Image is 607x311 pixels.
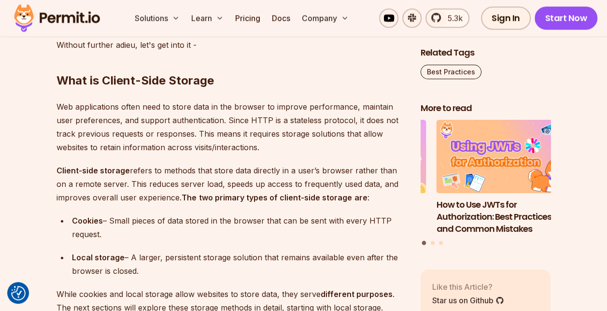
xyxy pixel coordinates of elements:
[425,9,469,28] a: 5.3k
[56,34,405,88] h2: What is Client-Side Storage
[182,193,197,202] strong: The
[321,289,393,299] strong: different purposes
[56,164,405,204] p: refers to methods that store data directly in a user’s browser rather than on a remote server. Th...
[56,38,405,52] p: Without further adieu, let's get into it -
[56,166,130,175] strong: Client-side storage
[199,193,352,202] strong: two primary types of client-side storage
[268,9,294,28] a: Docs
[439,240,443,244] button: Go to slide 3
[296,120,426,235] li: 3 of 3
[11,286,26,300] button: Consent Preferences
[421,120,551,246] div: Posts
[421,102,551,114] h2: More to read
[298,9,353,28] button: Company
[535,7,598,30] a: Start Now
[442,13,463,24] span: 5.3k
[10,2,104,35] img: Permit logo
[11,286,26,300] img: Revisit consent button
[421,46,551,58] h2: Related Tags
[437,120,567,235] a: How to Use JWTs for Authorization: Best Practices and Common MistakesHow to Use JWTs for Authoriz...
[437,198,567,234] h3: How to Use JWTs for Authorization: Best Practices and Common Mistakes
[354,193,367,202] strong: are
[432,281,504,292] p: Like this Article?
[296,198,426,223] h3: A Guide to Bearer Tokens: JWT vs. Opaque Tokens
[187,9,227,28] button: Learn
[72,214,405,241] div: – Small pieces of data stored in the browser that can be sent with every HTTP request.
[131,9,184,28] button: Solutions
[296,120,426,193] img: A Guide to Bearer Tokens: JWT vs. Opaque Tokens
[437,120,567,193] img: How to Use JWTs for Authorization: Best Practices and Common Mistakes
[432,294,504,306] a: Star us on Github
[231,9,264,28] a: Pricing
[422,240,426,245] button: Go to slide 1
[56,100,405,154] p: Web applications often need to store data in the browser to improve performance, maintain user pr...
[72,216,103,226] strong: Cookies
[72,253,125,262] strong: Local storage
[72,251,405,278] div: – A larger, persistent storage solution that remains available even after the browser is closed.
[421,64,481,79] a: Best Practices
[437,120,567,235] li: 1 of 3
[431,240,435,244] button: Go to slide 2
[481,7,531,30] a: Sign In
